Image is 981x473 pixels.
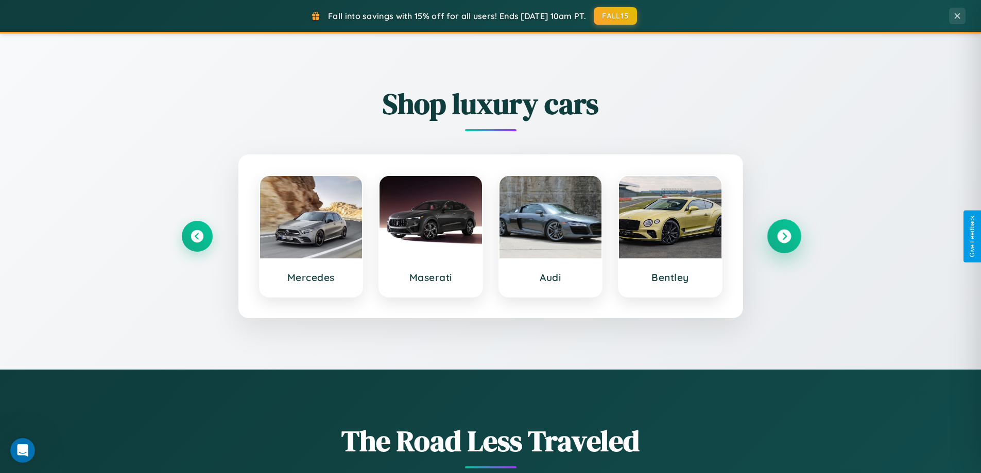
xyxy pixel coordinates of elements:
[328,11,586,21] span: Fall into savings with 15% off for all users! Ends [DATE] 10am PT.
[182,421,800,461] h1: The Road Less Traveled
[510,271,592,284] h3: Audi
[270,271,352,284] h3: Mercedes
[629,271,711,284] h3: Bentley
[594,7,637,25] button: FALL15
[969,216,976,257] div: Give Feedback
[390,271,472,284] h3: Maserati
[10,438,35,463] iframe: Intercom live chat
[182,84,800,124] h2: Shop luxury cars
